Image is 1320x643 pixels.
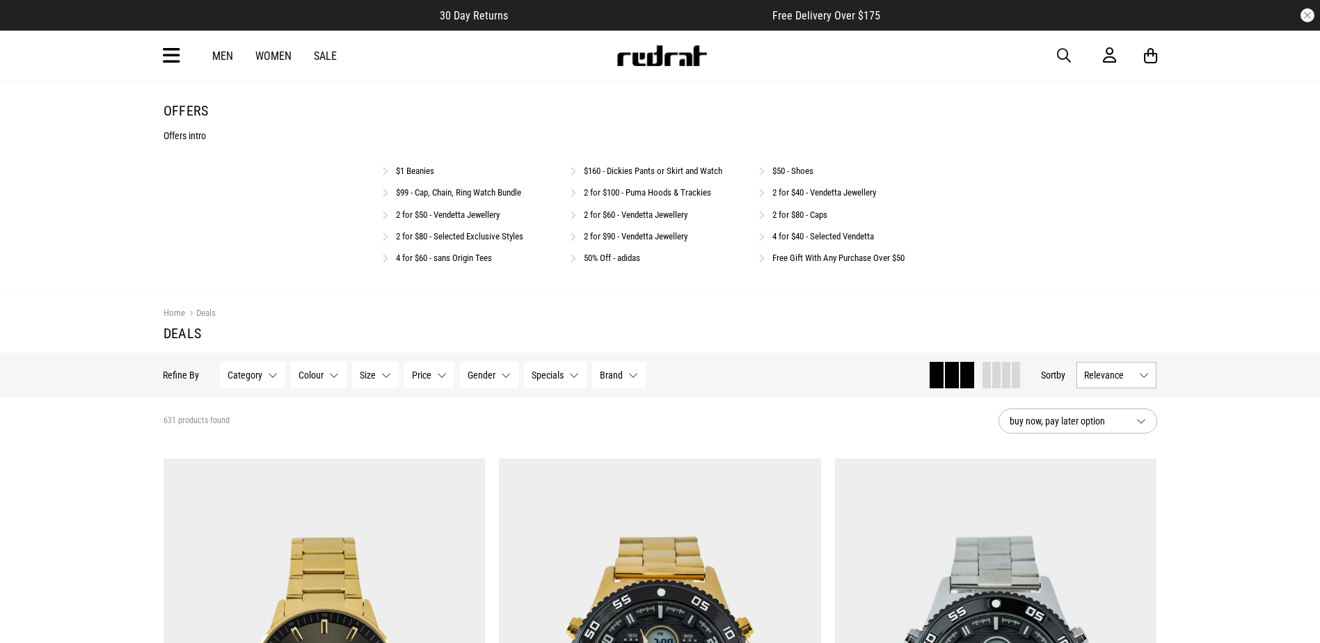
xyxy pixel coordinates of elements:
[360,370,376,381] span: Size
[353,362,399,388] button: Size
[164,102,1157,119] h1: Offers
[164,415,230,427] span: 631 products found
[212,49,233,63] a: Men
[405,362,455,388] button: Price
[772,231,874,241] a: 4 for $40 - Selected Vendetta
[292,362,347,388] button: Colour
[1057,370,1066,381] span: by
[164,130,1157,141] p: Offers intro
[532,370,564,381] span: Specials
[396,187,521,198] a: $99 - Cap, Chain, Ring Watch Bundle
[601,370,623,381] span: Brand
[413,370,432,381] span: Price
[164,370,200,381] p: Refine By
[999,408,1157,434] button: buy now, pay later option
[164,325,1157,342] h1: Deals
[584,231,687,241] a: 2 for $90 - Vendetta Jewellery
[772,209,827,220] a: 2 for $80 - Caps
[396,166,434,176] a: $1 Beanies
[255,49,292,63] a: Women
[396,253,492,263] a: 4 for $60 - sans Origin Tees
[314,49,337,63] a: Sale
[1077,362,1157,388] button: Relevance
[1010,413,1125,429] span: buy now, pay later option
[584,166,722,176] a: $160 - Dickies Pants or Skirt and Watch
[185,308,216,321] a: Deals
[536,8,745,22] iframe: Customer reviews powered by Trustpilot
[1085,370,1134,381] span: Relevance
[584,187,711,198] a: 2 for $100 - Puma Hoods & Trackies
[221,362,286,388] button: Category
[772,9,880,22] span: Free Delivery Over $175
[525,362,587,388] button: Specials
[772,253,905,263] a: Free Gift With Any Purchase Over $50
[396,209,500,220] a: 2 for $50 - Vendetta Jewellery
[164,308,185,318] a: Home
[584,209,687,220] a: 2 for $60 - Vendetta Jewellery
[299,370,324,381] span: Colour
[772,166,813,176] a: $50 - Shoes
[468,370,496,381] span: Gender
[772,187,876,198] a: 2 for $40 - Vendetta Jewellery
[1042,367,1066,383] button: Sortby
[584,253,640,263] a: 50% Off - adidas
[461,362,519,388] button: Gender
[440,9,508,22] span: 30 Day Returns
[593,362,646,388] button: Brand
[616,45,708,66] img: Redrat logo
[228,370,263,381] span: Category
[396,231,523,241] a: 2 for $80 - Selected Exclusive Styles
